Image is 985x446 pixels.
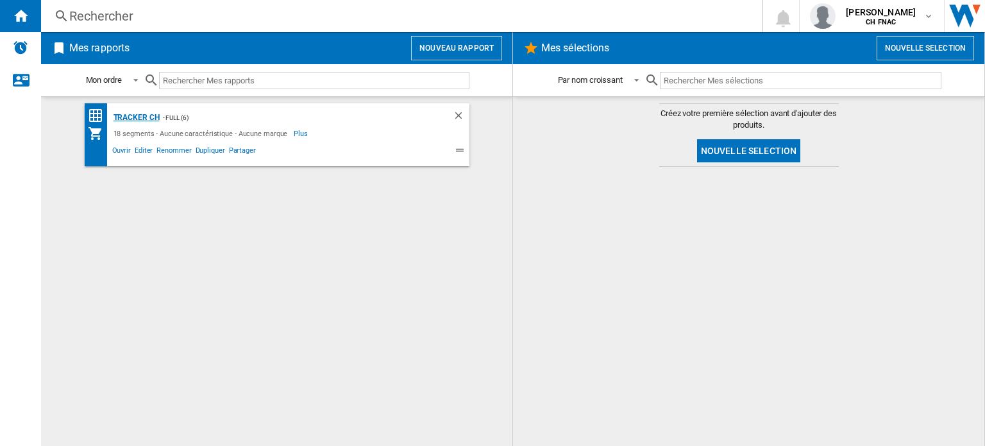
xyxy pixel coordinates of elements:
[227,144,258,160] span: Partager
[294,126,310,141] span: Plus
[539,36,612,60] h2: Mes sélections
[866,18,896,26] b: CH FNAC
[846,6,916,19] span: [PERSON_NAME]
[810,3,836,29] img: profile.jpg
[110,126,294,141] div: 18 segments - Aucune caractéristique - Aucune marque
[453,110,469,126] div: Supprimer
[155,144,193,160] span: Renommer
[13,40,28,55] img: alerts-logo.svg
[133,144,155,160] span: Editer
[159,72,469,89] input: Rechercher Mes rapports
[88,108,110,124] div: Matrice des prix
[877,36,974,60] button: Nouvelle selection
[67,36,132,60] h2: Mes rapports
[659,108,839,131] span: Créez votre première sélection avant d'ajouter des produits.
[110,110,160,126] div: Tracker CH
[86,75,122,85] div: Mon ordre
[160,110,427,126] div: - Full (6)
[660,72,941,89] input: Rechercher Mes sélections
[69,7,728,25] div: Rechercher
[194,144,227,160] span: Dupliquer
[411,36,502,60] button: Nouveau rapport
[110,144,133,160] span: Ouvrir
[558,75,623,85] div: Par nom croissant
[697,139,801,162] button: Nouvelle selection
[88,126,110,141] div: Mon assortiment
